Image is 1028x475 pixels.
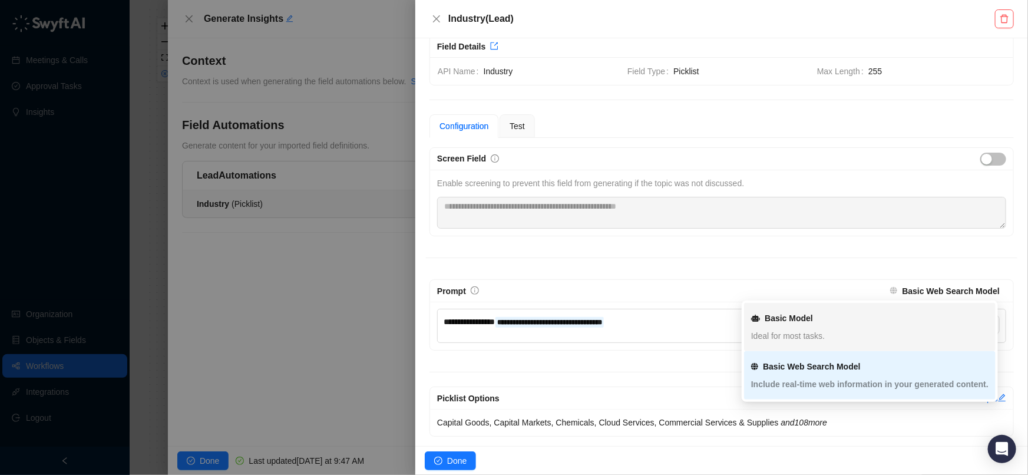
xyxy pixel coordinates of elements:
a: info-circle [491,154,499,163]
div: Picklist Options [437,392,923,405]
a: info-circle [471,286,479,296]
i: and 108 more [781,418,828,427]
span: Screen Field [437,154,486,163]
div: Configuration [439,120,488,133]
a: Edit Picklist Prompts [923,394,1006,403]
button: Done [425,451,476,470]
div: Field Details [437,40,485,53]
span: Capital Goods, Capital Markets, Chemicals, Cloud Services, Commercial Services & Supplies [437,418,827,427]
div: Open Intercom Messenger [988,435,1016,463]
span: Test [510,121,525,131]
span: info-circle [471,286,479,295]
span: Done [447,454,467,467]
span: Include real-time web information in your generated content. [751,380,989,389]
span: edit [998,394,1006,402]
span: 255 [868,65,1006,78]
span: close [432,14,441,24]
span: Max Length [817,65,868,78]
strong: Basic Web Search Model [903,286,1000,296]
span: API Name [438,65,484,78]
span: Enable screening to prevent this field from generating if the topic was not discussed. [437,179,744,188]
span: check-circle [434,457,442,465]
span: Prompt [437,286,466,296]
span: Industry [484,65,617,78]
strong: Basic Web Search Model [763,362,860,371]
span: Picklist [673,65,807,78]
strong: Basic Model [765,314,813,323]
button: Close [429,12,444,26]
h5: Industry ( Lead ) [448,12,995,26]
span: delete [1000,14,1009,24]
span: Field Type [627,65,673,78]
span: Ideal for most tasks. [751,331,825,341]
span: export [490,42,498,50]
